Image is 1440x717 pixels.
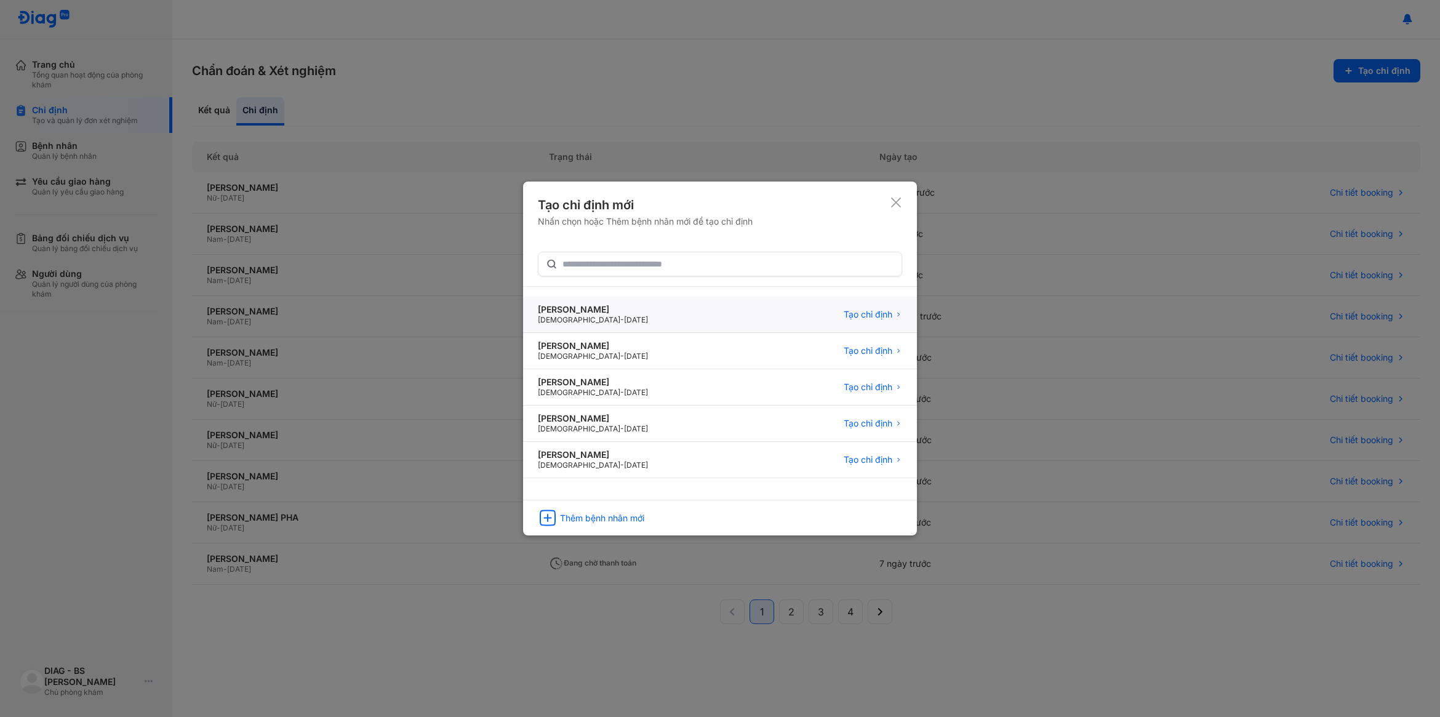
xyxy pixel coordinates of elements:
div: Tạo chỉ định mới [538,196,753,214]
span: [DEMOGRAPHIC_DATA] [538,460,620,470]
div: [PERSON_NAME] [538,340,648,351]
span: [DEMOGRAPHIC_DATA] [538,388,620,397]
span: [DEMOGRAPHIC_DATA] [538,315,620,324]
span: Tạo chỉ định [844,345,892,356]
div: [PERSON_NAME] [538,377,648,388]
span: [DATE] [624,424,648,433]
span: - [620,424,624,433]
span: [DATE] [624,460,648,470]
span: Tạo chỉ định [844,309,892,320]
span: Tạo chỉ định [844,454,892,465]
div: [PERSON_NAME] [538,304,648,315]
div: [PERSON_NAME] [538,413,648,424]
span: [DATE] [624,388,648,397]
div: Nhấn chọn hoặc Thêm bệnh nhân mới để tạo chỉ định [538,216,753,227]
span: - [620,460,624,470]
span: Tạo chỉ định [844,382,892,393]
span: - [620,388,624,397]
span: [DEMOGRAPHIC_DATA] [538,424,620,433]
span: - [620,315,624,324]
div: Thêm bệnh nhân mới [560,513,644,524]
div: [PERSON_NAME] [538,449,648,460]
span: [DATE] [624,315,648,324]
span: [DEMOGRAPHIC_DATA] [538,351,620,361]
span: [DATE] [624,351,648,361]
span: - [620,351,624,361]
span: Tạo chỉ định [844,418,892,429]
